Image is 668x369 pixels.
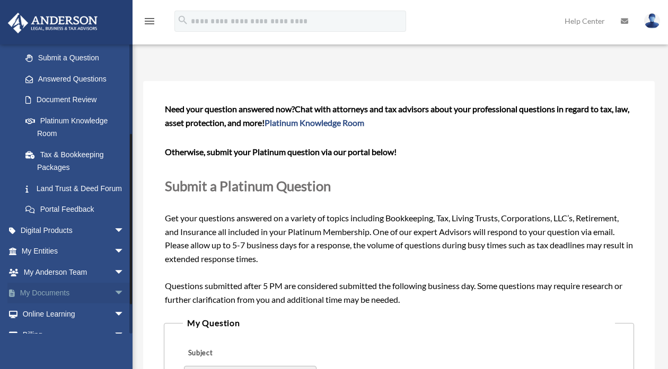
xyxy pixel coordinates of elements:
[165,147,397,157] b: Otherwise, submit your Platinum question via our portal below!
[114,283,135,304] span: arrow_drop_down
[7,262,140,283] a: My Anderson Teamarrow_drop_down
[15,144,140,178] a: Tax & Bookkeeping Packages
[177,14,189,26] i: search
[7,325,140,346] a: Billingarrow_drop_down
[15,110,140,144] a: Platinum Knowledge Room
[165,104,634,304] span: Get your questions answered on a variety of topics including Bookkeeping, Tax, Living Trusts, Cor...
[165,104,629,128] span: Chat with attorneys and tax advisors about your professional questions in regard to tax, law, ass...
[143,19,156,28] a: menu
[7,241,140,262] a: My Entitiesarrow_drop_down
[15,89,140,111] a: Document Review
[7,283,140,304] a: My Documentsarrow_drop_down
[114,303,135,325] span: arrow_drop_down
[114,325,135,346] span: arrow_drop_down
[15,178,140,199] a: Land Trust & Deed Forum
[15,199,140,220] a: Portal Feedback
[114,262,135,283] span: arrow_drop_down
[7,303,140,325] a: Online Learningarrow_drop_down
[165,104,295,114] span: Need your question answered now?
[5,13,101,33] img: Anderson Advisors Platinum Portal
[165,178,331,194] span: Submit a Platinum Question
[183,316,615,330] legend: My Question
[114,241,135,263] span: arrow_drop_down
[114,220,135,241] span: arrow_drop_down
[15,68,140,89] a: Answered Questions
[265,118,364,128] a: Platinum Knowledge Room
[15,48,135,69] a: Submit a Question
[7,220,140,241] a: Digital Productsarrow_drop_down
[644,13,660,29] img: User Pic
[184,346,285,361] label: Subject
[143,15,156,28] i: menu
